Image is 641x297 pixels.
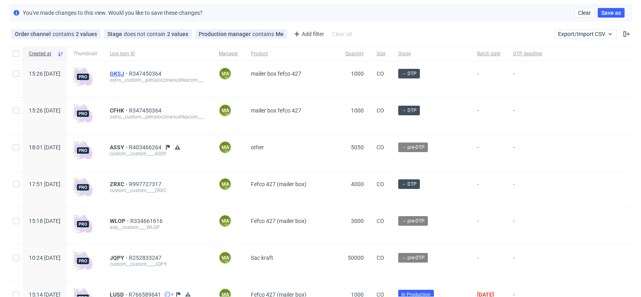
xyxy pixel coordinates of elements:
span: - [513,107,542,124]
span: Size [377,50,385,57]
span: 18:01 [DATE] [29,144,60,151]
span: CO [377,181,384,187]
a: GKSJ [110,70,129,77]
div: ostro__custom__petraloczinanushkacom__GKSJ [110,77,206,83]
span: DTP deadline [513,50,542,57]
a: R347450364 [129,107,163,114]
p: You've made changes to this view. Would you like to save these changes? [23,9,203,17]
span: - [477,107,500,124]
img: pro-icon.017ec5509f39f3e742e3.png [73,251,93,271]
span: CO [377,107,384,114]
span: Fefco 427 (mailer box) [251,218,306,224]
span: Line item ID [110,50,206,57]
figcaption: ma [220,142,231,153]
span: Product [251,50,333,57]
span: CO [377,70,384,77]
div: 2 values [76,31,97,37]
span: → DTP [401,70,417,77]
span: - [513,181,542,198]
figcaption: ma [220,215,231,227]
span: CO [377,218,384,224]
span: 1000 [351,107,364,114]
span: 4000 [351,181,364,187]
a: R334661616 [130,218,164,224]
img: pro-icon.017ec5509f39f3e742e3.png [73,67,93,86]
span: 17:51 [DATE] [29,181,60,187]
span: Manager [219,50,238,57]
a: R347450364 [129,70,163,77]
span: Clear [578,10,591,16]
a: R997727317 [129,181,163,187]
figcaption: ma [220,105,231,116]
span: 5050 [351,144,364,151]
span: Export/Import CSV [558,31,613,37]
button: Clear [574,8,595,18]
span: contains [52,31,76,37]
span: R403466264 [129,144,163,151]
span: CO [377,255,384,261]
span: - [513,70,542,88]
span: mailer box fefco 427 [251,107,301,114]
figcaption: ma [220,68,231,79]
a: R252833247 [129,255,163,261]
span: Stage [398,50,464,57]
span: 15:26 [DATE] [29,70,60,77]
a: JQPY [110,255,129,261]
span: contains [252,31,276,37]
span: - [477,144,500,161]
span: - [477,218,500,235]
span: Batch date [477,50,500,57]
span: CO [377,144,384,151]
span: does not contain [124,31,167,37]
span: 15:26 [DATE] [29,107,60,114]
span: mailer box fefco 427 [251,70,301,77]
span: → DTP [401,181,417,188]
figcaption: ma [220,252,231,263]
span: Stage [107,31,124,37]
img: pro-icon.017ec5509f39f3e742e3.png [73,215,93,234]
span: Save as [601,10,621,16]
span: - [513,144,542,161]
span: - [477,255,500,272]
button: Export/Import CSV [554,29,617,39]
figcaption: ma [220,179,231,190]
span: - [477,70,500,88]
div: custom__custom____ASSY [110,151,206,157]
div: Clear all [331,28,353,40]
div: Add filter [290,28,326,40]
span: → DTP [401,107,417,114]
span: other [251,144,264,151]
span: - [513,218,542,235]
a: WLOP [110,218,130,224]
span: 15:18 [DATE] [29,218,60,224]
span: Sac kraft [251,255,273,261]
button: Save as [598,8,625,18]
div: custom__custom____JQPY [110,261,206,267]
span: → pre-DTP [401,217,425,225]
div: ostro__custom__petraloczinanushkacom__CFHK [110,114,206,120]
div: adp__custom____WLOP [110,224,206,231]
span: 1000 [351,70,364,77]
span: Created at [29,50,54,57]
a: ASSY [110,144,129,151]
span: 10:24 [DATE] [29,255,60,261]
div: custom__custom____ZRXC [110,187,206,194]
span: - [477,181,500,198]
img: pro-icon.017ec5509f39f3e742e3.png [73,104,93,123]
span: Thumbnail [73,50,97,57]
img: pro-icon.017ec5509f39f3e742e3.png [73,141,93,160]
div: 2 values [167,31,188,37]
span: Order channel [15,31,52,37]
span: → pre-DTP [401,254,425,261]
a: ZRXC [110,181,129,187]
span: - [513,255,542,272]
